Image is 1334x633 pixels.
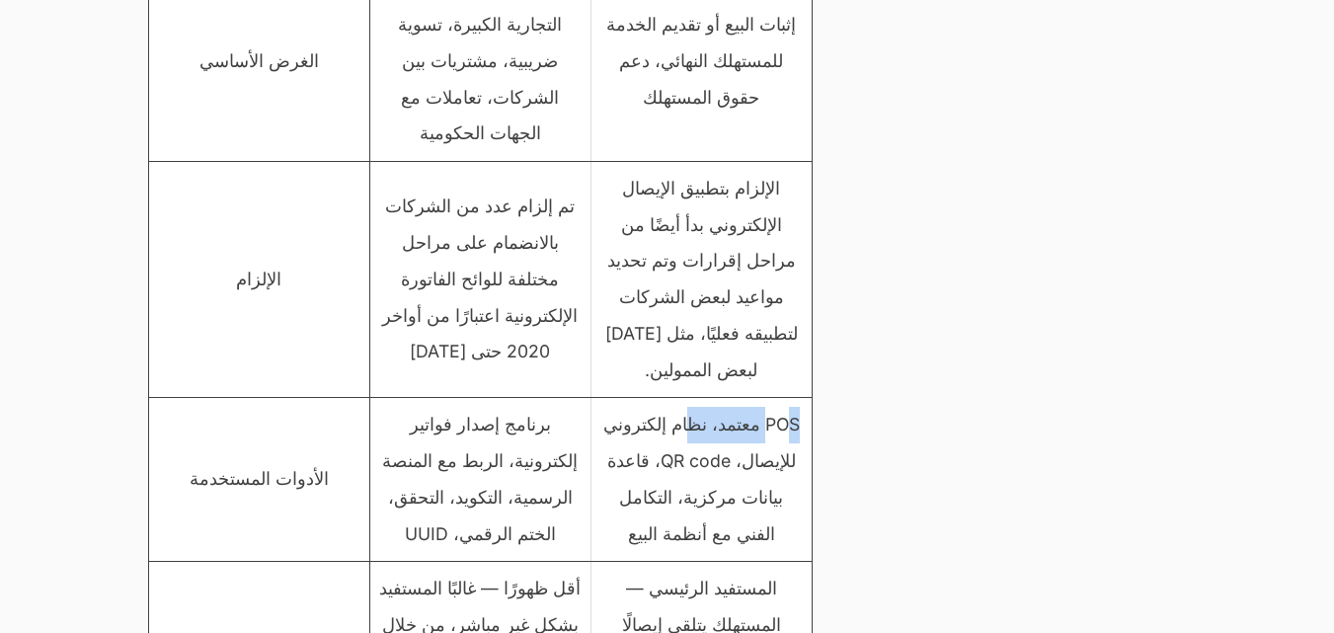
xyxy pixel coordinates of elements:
[369,162,590,398] td: تم إلزام عدد من الشركات بالانضمام على مراحل مختلفة للوائح الفاتورة الإلكترونية اعتبارًا من أواخر ...
[148,162,369,398] td: الإلزام
[590,398,812,562] td: POS معتمد، نظام إلكتروني للإيصال، QR code، قاعدة بيانات مركزية، التكامل الفني مع أنظمة البيع
[369,398,590,562] td: برنامج إصدار فواتير إلكترونية، الربط مع المنصة الرسمية، التكويد، التحقق، الختم الرقمي، UUID
[148,398,369,562] td: الأدوات المستخدمة
[590,162,812,398] td: الإلزام بتطبيق الإيصال الإلكتروني بدأ أيضًا من مراحل إقرارات وتم تحديد مواعيد لبعض الشركات لتطبيق...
